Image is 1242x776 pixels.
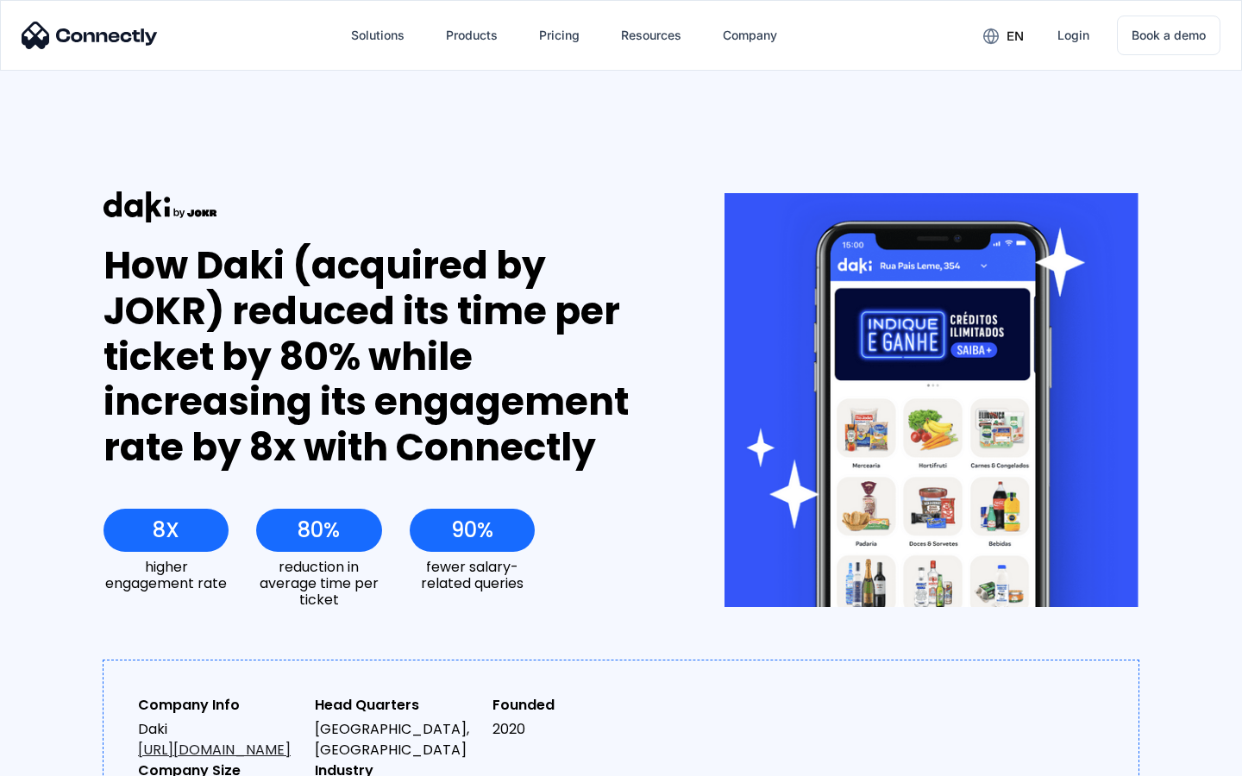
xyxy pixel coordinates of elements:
div: 90% [451,518,493,542]
aside: Language selected: English [17,746,103,770]
div: Company [723,23,777,47]
div: Founded [492,695,655,716]
div: Daki [138,719,301,760]
div: How Daki (acquired by JOKR) reduced its time per ticket by 80% while increasing its engagement ra... [103,243,662,471]
div: 2020 [492,719,655,740]
div: Head Quarters [315,695,478,716]
div: en [1007,24,1024,48]
div: Products [446,23,498,47]
a: Pricing [525,15,593,56]
div: 80% [298,518,340,542]
a: Login [1044,15,1103,56]
div: reduction in average time per ticket [256,559,381,609]
ul: Language list [34,746,103,770]
div: fewer salary-related queries [410,559,535,591]
div: 8X [153,518,179,542]
div: Pricing [539,23,580,47]
div: [GEOGRAPHIC_DATA], [GEOGRAPHIC_DATA] [315,719,478,760]
div: Solutions [351,23,405,47]
a: Book a demo [1117,16,1220,55]
a: [URL][DOMAIN_NAME] [138,740,291,760]
div: Resources [621,23,681,47]
div: Company Info [138,695,301,716]
div: higher engagement rate [103,559,229,591]
div: Login [1057,23,1089,47]
img: Connectly Logo [22,22,158,49]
